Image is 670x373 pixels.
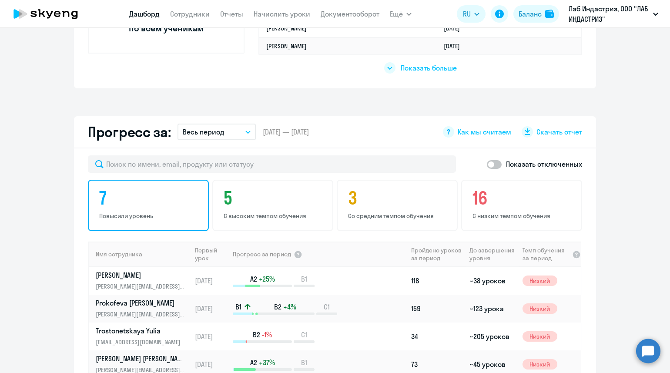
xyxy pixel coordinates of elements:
span: Прогресс за период [233,250,291,258]
th: До завершения уровня [466,242,519,267]
p: [PERSON_NAME] [96,270,185,280]
a: [PERSON_NAME] [266,24,307,32]
td: 34 [408,323,466,350]
span: Низкий [523,276,557,286]
td: ~123 урока [466,295,519,323]
span: Низкий [523,331,557,342]
span: Скачать отчет [536,127,582,137]
span: C1 [324,302,330,312]
a: Сотрудники [170,10,210,18]
th: Имя сотрудника [89,242,191,267]
p: [PERSON_NAME][EMAIL_ADDRESS][DOMAIN_NAME] [96,282,185,291]
span: B2 [253,330,260,339]
button: Лаб Индастриз, ООО "ЛАБ ИНДАСТРИЗ" [564,3,663,24]
h4: 3 [348,188,449,208]
a: [PERSON_NAME][PERSON_NAME][EMAIL_ADDRESS][DOMAIN_NAME] [96,270,191,291]
p: Показать отключенных [506,159,582,169]
button: Балансbalance [513,5,559,23]
img: balance [545,10,554,18]
span: Как мы считаем [458,127,511,137]
th: Пройдено уроков за период [408,242,466,267]
td: [DATE] [191,295,232,323]
td: ~38 уроков [466,267,519,295]
span: C1 [301,330,307,339]
span: A2 [250,358,257,367]
p: [PERSON_NAME] [PERSON_NAME] [96,354,185,363]
h2: Прогресс за: [88,123,171,141]
p: Весь период [183,127,224,137]
a: Prokofeva [PERSON_NAME][PERSON_NAME][EMAIL_ADDRESS][DOMAIN_NAME] [96,298,191,319]
button: Ещё [390,5,412,23]
input: Поиск по имени, email, продукту или статусу [88,155,456,173]
span: Показать больше [401,63,457,73]
td: 159 [408,295,466,323]
td: ~205 уроков [466,323,519,350]
span: B2 [274,302,281,312]
p: С низким темпом обучения [472,212,573,220]
button: Весь период [178,124,256,140]
a: Trostonetskaya Yulia[EMAIL_ADDRESS][DOMAIN_NAME] [96,326,191,347]
a: Отчеты [220,10,243,18]
th: Первый урок [191,242,232,267]
span: +4% [283,302,296,312]
p: Prokofeva [PERSON_NAME] [96,298,185,308]
span: +25% [259,274,275,284]
p: Trostonetskaya Yulia [96,326,185,336]
span: Темп обучения за период [523,246,569,262]
td: 118 [408,267,466,295]
h4: 16 [472,188,573,208]
a: Начислить уроки [254,10,310,18]
span: -1% [262,330,272,339]
h4: 5 [224,188,325,208]
span: B1 [235,302,241,312]
span: RU [463,9,471,19]
td: [DATE] [191,323,232,350]
span: B1 [301,358,307,367]
span: Низкий [523,303,557,314]
p: Лаб Индастриз, ООО "ЛАБ ИНДАСТРИЗ" [569,3,650,24]
div: Баланс [519,9,542,19]
a: [DATE] [444,24,467,32]
span: [DATE] — [DATE] [263,127,309,137]
span: +37% [259,358,275,367]
p: [PERSON_NAME][EMAIL_ADDRESS][DOMAIN_NAME] [96,309,185,319]
button: RU [457,5,486,23]
a: Дашборд [129,10,160,18]
span: Низкий [523,359,557,370]
span: B1 [301,274,307,284]
p: Повысили уровень [99,212,200,220]
p: [EMAIL_ADDRESS][DOMAIN_NAME] [96,337,185,347]
p: Со средним темпом обучения [348,212,449,220]
a: [DATE] [444,42,467,50]
a: Документооборот [321,10,379,18]
h4: 7 [99,188,200,208]
p: С высоким темпом обучения [224,212,325,220]
span: Ещё [390,9,403,19]
td: [DATE] [191,267,232,295]
a: [PERSON_NAME] [266,42,307,50]
span: A2 [250,274,257,284]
